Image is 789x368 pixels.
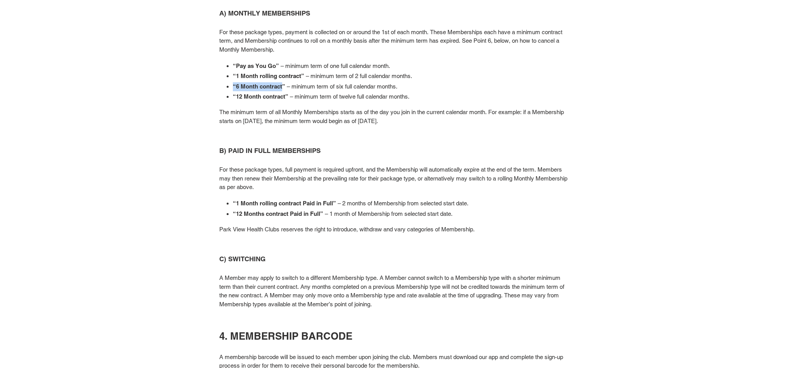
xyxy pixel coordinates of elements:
[233,210,570,219] li: – 1 month of Membership from selected start date.
[233,199,570,208] li: – 2 months of Membership from selected start date.
[233,73,304,79] strong: “1 Month rolling contract”
[233,210,323,217] strong: “12 Months contract Paid in Full”
[233,83,285,90] strong: “6 Month contract”
[219,255,570,263] h4: C) SWITCHING
[233,72,570,81] li: – minimum term of 2 full calendar months.
[219,108,570,125] p: The minimum term of all Monthly Memberships starts as of the day you join in the current calendar...
[233,62,279,69] strong: “Pay as You Go”
[219,9,570,17] h4: A) MONTHLY MEMBERSHIPS
[233,62,570,71] li: – minimum term of one full calendar month.
[233,92,570,101] li: – minimum term of twelve full calendar months.
[233,93,288,100] strong: “12 Month contract”
[219,147,570,154] h4: B) PAID IN FULL MEMBERSHIPS
[233,200,336,207] strong: “1 Month rolling contract Paid in Full”
[219,165,570,192] p: For these package types, full payment is required upfront, and the Membership will automatically ...
[233,82,570,91] li: – minimum term of six full calendar months.
[219,28,570,54] p: For these package types, payment is collected on or around the 1st of each month. These Membershi...
[219,274,570,309] p: A Member may apply to switch to a different Membership type. A Member cannot switch to a Membersh...
[219,330,570,342] h3: 4. MEMBERSHIP BARCODE
[219,225,570,234] p: Park View Health Clubs reserves the right to introduce, withdraw and vary categories of Membership.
